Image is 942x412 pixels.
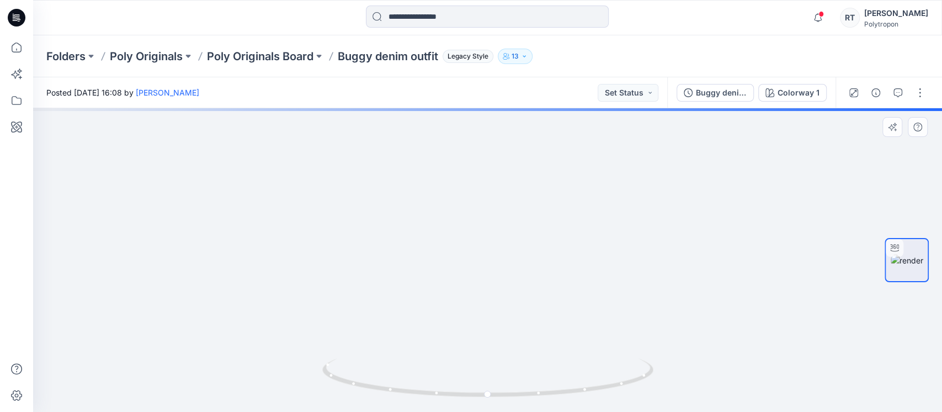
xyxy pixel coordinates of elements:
[840,8,860,28] div: RT
[677,84,754,102] button: Buggy denim outfit
[46,49,86,64] a: Folders
[758,84,827,102] button: Colorway 1
[778,87,819,99] div: Colorway 1
[864,7,928,20] div: [PERSON_NAME]
[207,49,313,64] a: Poly Originals Board
[136,88,199,97] a: [PERSON_NAME]
[438,49,493,64] button: Legacy Style
[891,255,923,266] img: render
[867,84,885,102] button: Details
[512,50,519,62] p: 13
[864,20,928,28] div: Polytropon
[443,50,493,63] span: Legacy Style
[498,49,533,64] button: 13
[696,87,747,99] div: Buggy denim outfit
[338,49,438,64] p: Buggy denim outfit
[46,87,199,98] span: Posted [DATE] 16:08 by
[110,49,183,64] a: Poly Originals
